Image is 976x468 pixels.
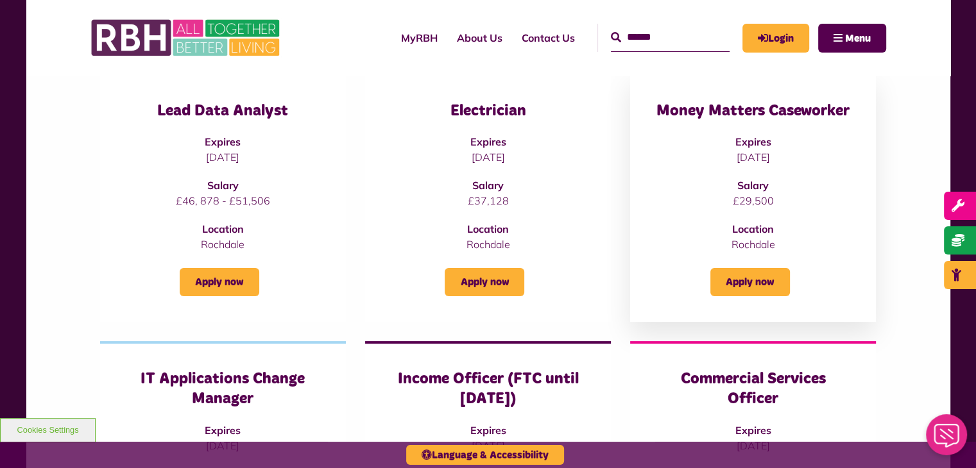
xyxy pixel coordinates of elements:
[737,179,769,192] strong: Salary
[205,424,241,437] strong: Expires
[126,237,320,252] p: Rochdale
[205,135,241,148] strong: Expires
[126,149,320,165] p: [DATE]
[126,193,320,208] p: £46, 878 - £51,506
[656,438,850,453] p: [DATE]
[391,369,585,409] h3: Income Officer (FTC until [DATE])
[391,149,585,165] p: [DATE]
[845,33,871,44] span: Menu
[656,101,850,121] h3: Money Matters Caseworker
[126,438,320,453] p: [DATE]
[447,21,512,55] a: About Us
[656,193,850,208] p: £29,500
[391,21,447,55] a: MyRBH
[656,369,850,409] h3: Commercial Services Officer
[611,24,730,51] input: Search
[391,101,585,121] h3: Electrician
[391,438,585,453] p: [DATE]
[470,424,506,437] strong: Expires
[512,21,585,55] a: Contact Us
[406,445,564,465] button: Language & Accessibility
[391,237,585,252] p: Rochdale
[126,369,320,409] h3: IT Applications Change Manager
[126,101,320,121] h3: Lead Data Analyst
[735,424,771,437] strong: Expires
[656,237,850,252] p: Rochdale
[735,135,771,148] strong: Expires
[391,193,585,208] p: £37,128
[202,222,244,235] strong: Location
[818,24,886,53] button: Navigation
[445,268,524,296] a: Apply now
[656,149,850,165] p: [DATE]
[90,13,283,63] img: RBH
[472,179,504,192] strong: Salary
[470,135,506,148] strong: Expires
[710,268,790,296] a: Apply now
[918,410,976,468] iframe: Netcall Web Assistant for live chat
[467,222,509,235] strong: Location
[732,222,774,235] strong: Location
[742,24,809,53] a: MyRBH
[180,268,259,296] a: Apply now
[207,179,239,192] strong: Salary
